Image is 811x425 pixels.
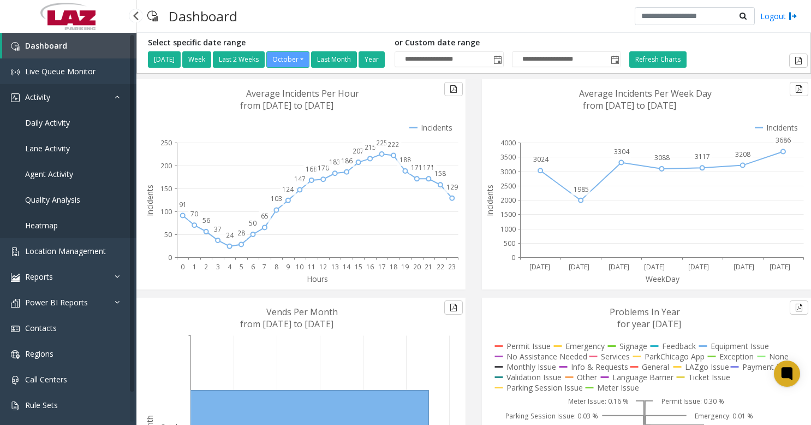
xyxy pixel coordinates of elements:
[181,262,184,271] text: 0
[160,184,172,193] text: 150
[147,3,158,29] img: pageIcon
[789,10,797,22] img: logout
[390,262,397,271] text: 18
[366,262,374,271] text: 16
[378,262,386,271] text: 17
[579,87,712,99] text: Average Incidents Per Week Day
[179,200,187,209] text: 91
[318,163,329,173] text: 170
[735,150,750,159] text: 3208
[760,10,797,22] a: Logout
[505,411,598,421] text: Parking Session Issue: 0.03 %
[240,262,243,271] text: 5
[629,51,687,68] button: Refresh Charts
[145,185,155,216] text: Incidents
[263,262,266,271] text: 7
[11,93,20,102] img: 'icon'
[294,174,306,184] text: 147
[359,51,385,68] button: Year
[413,262,421,271] text: 20
[311,51,357,68] button: Last Month
[249,219,257,228] text: 50
[271,194,282,203] text: 103
[644,262,665,271] text: [DATE]
[444,300,463,315] button: Export to pdf
[654,153,670,162] text: 3088
[395,38,621,48] h5: or Custom date range
[319,262,327,271] text: 12
[25,220,58,231] span: Heatmap
[790,300,808,315] button: Export to pdf
[226,231,234,240] text: 24
[500,196,516,205] text: 2000
[261,211,269,221] text: 65
[240,318,333,330] text: from [DATE] to [DATE]
[353,146,364,156] text: 207
[25,297,88,308] span: Power BI Reports
[11,68,20,76] img: 'icon'
[695,152,710,161] text: 3117
[25,400,58,410] span: Rule Sets
[11,42,20,51] img: 'icon'
[610,306,680,318] text: Problems In Year
[148,51,181,68] button: [DATE]
[11,299,20,308] img: 'icon'
[182,51,211,68] button: Week
[434,169,446,178] text: 158
[25,349,53,359] span: Regions
[448,262,456,271] text: 23
[11,376,20,385] img: 'icon'
[11,273,20,282] img: 'icon'
[190,209,198,219] text: 70
[609,52,621,67] span: Toggle popup
[306,164,317,174] text: 168
[25,143,70,154] span: Lane Activity
[504,239,515,248] text: 500
[500,138,516,147] text: 4000
[661,397,724,406] text: Permit Issue: 0.30 %
[511,253,515,262] text: 0
[688,262,709,271] text: [DATE]
[11,350,20,359] img: 'icon'
[500,167,516,176] text: 3000
[411,163,422,172] text: 171
[529,262,550,271] text: [DATE]
[789,54,808,68] button: Export to pdf
[216,262,220,271] text: 3
[213,51,265,68] button: Last 2 Weeks
[423,163,434,172] text: 171
[343,262,351,271] text: 14
[214,225,222,234] text: 37
[574,185,589,194] text: 1985
[25,117,70,128] span: Daily Activity
[282,185,294,194] text: 124
[228,262,232,271] text: 4
[444,82,463,96] button: Export to pdf
[533,155,549,164] text: 3024
[387,140,399,149] text: 222
[246,87,359,99] text: Average Incidents Per Hour
[168,253,172,262] text: 0
[609,262,629,271] text: [DATE]
[2,33,136,58] a: Dashboard
[734,262,754,271] text: [DATE]
[275,262,278,271] text: 8
[500,152,516,162] text: 3500
[160,207,172,216] text: 100
[307,274,328,284] text: Hours
[500,210,516,219] text: 1500
[355,262,362,271] text: 15
[25,40,67,51] span: Dashboard
[568,397,629,406] text: Meter Issue: 0.16 %
[148,38,386,48] h5: Select specific date range
[491,52,503,67] span: Toggle popup
[331,262,339,271] text: 13
[164,230,172,239] text: 50
[437,262,444,271] text: 22
[583,99,676,111] text: from [DATE] to [DATE]
[202,216,210,225] text: 56
[569,262,589,271] text: [DATE]
[500,225,516,234] text: 1000
[160,138,172,147] text: 250
[25,374,67,385] span: Call Centers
